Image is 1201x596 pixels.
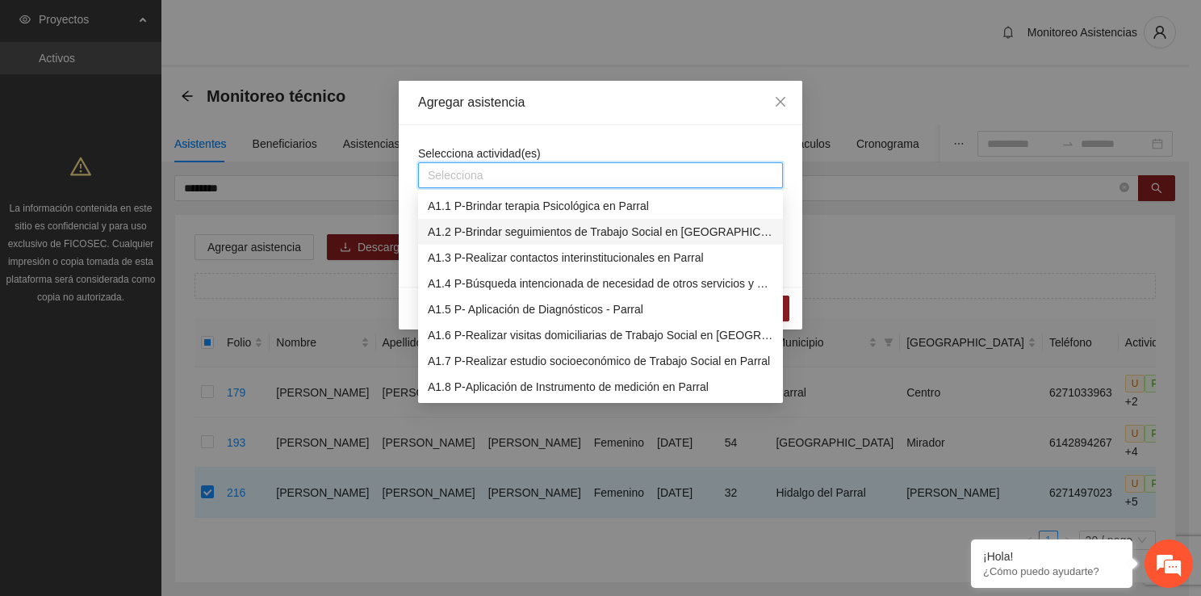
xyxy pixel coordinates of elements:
div: A1.3 P-Realizar contactos interinstitucionales en Parral [428,249,773,267]
div: A1.8 P-Aplicación de Instrumento de medición en Parral [418,374,783,400]
div: A1.6 P-Realizar visitas domiciliarias de Trabajo Social en Parral [418,322,783,348]
span: Estamos en línea. [94,201,223,364]
div: A1.2 P-Brindar seguimientos de Trabajo Social en [GEOGRAPHIC_DATA] [428,223,773,241]
div: A1.1 P-Brindar terapia Psicológica en Parral [418,193,783,219]
div: A1.3 P-Realizar contactos interinstitucionales en Parral [418,245,783,271]
div: Chatee con nosotros ahora [84,82,271,103]
div: A1.2 P-Brindar seguimientos de Trabajo Social en Parral [418,219,783,245]
div: A1.6 P-Realizar visitas domiciliarias de Trabajo Social en [GEOGRAPHIC_DATA] [428,326,773,344]
div: A1.4 P-Búsqueda intencionada de necesidad de otros servicios y canalización a las instituciones c... [418,271,783,296]
div: A1.5 P- Aplicación de Diagnósticos - Parral [418,296,783,322]
div: A1.1 P-Brindar terapia Psicológica en Parral [428,197,773,215]
span: close [774,95,787,108]
p: ¿Cómo puedo ayudarte? [983,565,1120,577]
div: A1.7 P-Realizar estudio socioeconómico de Trabajo Social en Parral [428,352,773,370]
div: Minimizar ventana de chat en vivo [265,8,303,47]
div: A1.4 P-Búsqueda intencionada de necesidad de otros servicios y canalización a las instituciones c... [428,275,773,292]
button: Close [759,81,802,124]
div: Agregar asistencia [418,94,783,111]
div: A1.7 P-Realizar estudio socioeconómico de Trabajo Social en Parral [418,348,783,374]
textarea: Escriba su mensaje y pulse “Intro” [8,412,308,468]
span: Selecciona actividad(es) [418,147,541,160]
div: A1.5 P- Aplicación de Diagnósticos - Parral [428,300,773,318]
div: A1.8 P-Aplicación de Instrumento de medición en Parral [428,378,773,396]
div: ¡Hola! [983,550,1120,563]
